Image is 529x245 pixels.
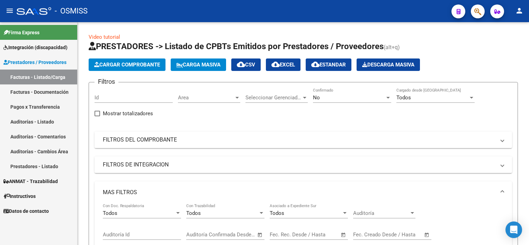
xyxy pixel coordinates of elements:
[515,7,523,15] mat-icon: person
[423,231,431,239] button: Open calendar
[266,58,301,71] button: EXCEL
[396,94,411,101] span: Todos
[3,178,58,185] span: ANMAT - Trazabilidad
[171,58,226,71] button: Carga Masiva
[186,210,201,216] span: Todos
[6,7,14,15] mat-icon: menu
[362,62,414,68] span: Descarga Masiva
[95,77,118,87] h3: Filtros
[103,210,117,216] span: Todos
[3,207,49,215] span: Datos de contacto
[215,232,249,238] input: End date
[3,192,36,200] span: Instructivos
[270,232,292,238] input: Start date
[311,60,320,69] mat-icon: cloud_download
[95,156,512,173] mat-expansion-panel-header: FILTROS DE INTEGRACION
[353,210,409,216] span: Auditoría
[55,3,88,19] span: - OSMISS
[103,136,495,144] mat-panel-title: FILTROS DEL COMPROBANTE
[298,232,332,238] input: End date
[3,58,66,66] span: Prestadores / Proveedores
[103,189,495,196] mat-panel-title: MAS FILTROS
[89,42,384,51] span: PRESTADORES -> Listado de CPBTs Emitidos por Prestadores / Proveedores
[103,161,495,169] mat-panel-title: FILTROS DE INTEGRACION
[382,232,415,238] input: End date
[237,60,245,69] mat-icon: cloud_download
[186,232,209,238] input: Start date
[256,231,264,239] button: Open calendar
[306,58,351,71] button: Estandar
[357,58,420,71] app-download-masive: Descarga masiva de comprobantes (adjuntos)
[3,44,68,51] span: Integración (discapacidad)
[271,62,295,68] span: EXCEL
[95,181,512,203] mat-expansion-panel-header: MAS FILTROS
[505,221,522,238] div: Open Intercom Messenger
[231,58,261,71] button: CSV
[176,62,221,68] span: Carga Masiva
[271,60,280,69] mat-icon: cloud_download
[103,109,153,118] span: Mostrar totalizadores
[95,131,512,148] mat-expansion-panel-header: FILTROS DEL COMPROBANTE
[357,58,420,71] button: Descarga Masiva
[3,29,39,36] span: Firma Express
[353,232,376,238] input: Start date
[178,94,234,101] span: Area
[89,34,120,40] a: Video tutorial
[384,44,400,51] span: (alt+q)
[340,231,348,239] button: Open calendar
[311,62,346,68] span: Estandar
[313,94,320,101] span: No
[245,94,302,101] span: Seleccionar Gerenciador
[237,62,255,68] span: CSV
[89,58,165,71] button: Cargar Comprobante
[94,62,160,68] span: Cargar Comprobante
[270,210,284,216] span: Todos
